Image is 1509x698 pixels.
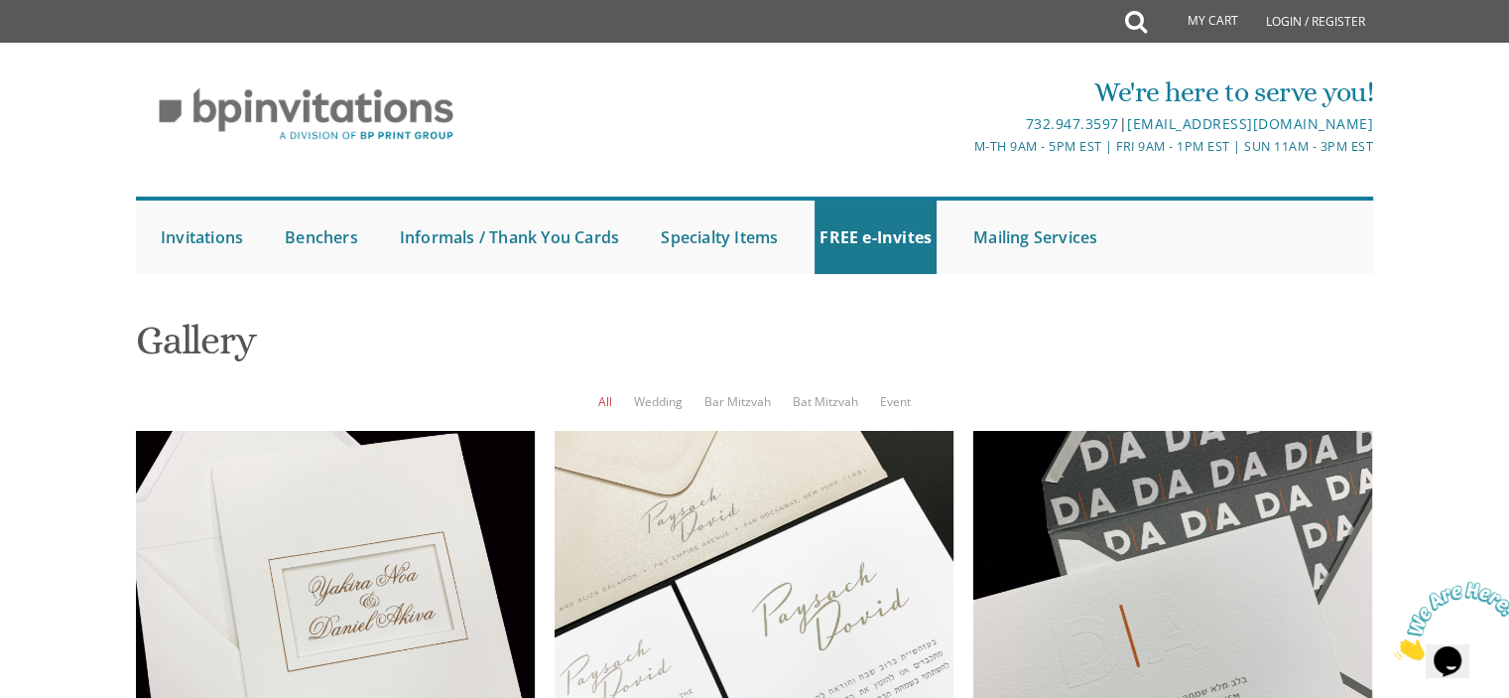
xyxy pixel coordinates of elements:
iframe: chat widget [1386,574,1509,668]
img: Chat attention grabber [8,8,131,86]
a: Bar Mitzvah [704,393,771,410]
a: All [598,393,612,410]
a: Benchers [280,201,363,274]
div: M-Th 9am - 5pm EST | Fri 9am - 1pm EST | Sun 11am - 3pm EST [550,136,1373,157]
a: Specialty Items [656,201,783,274]
a: Invitations [156,201,248,274]
a: [EMAIL_ADDRESS][DOMAIN_NAME] [1127,114,1373,133]
a: FREE e-Invites [815,201,937,274]
a: Event [880,393,911,410]
a: Wedding [634,393,683,410]
a: Bat Mitzvah [793,393,858,410]
a: Informals / Thank You Cards [395,201,624,274]
div: We're here to serve you! [550,72,1373,112]
a: Mailing Services [968,201,1102,274]
a: 732.947.3597 [1025,114,1118,133]
div: | [550,112,1373,136]
h1: Gallery [136,319,1373,377]
img: BP Invitation Loft [136,73,476,156]
a: My Cart [1145,2,1252,42]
